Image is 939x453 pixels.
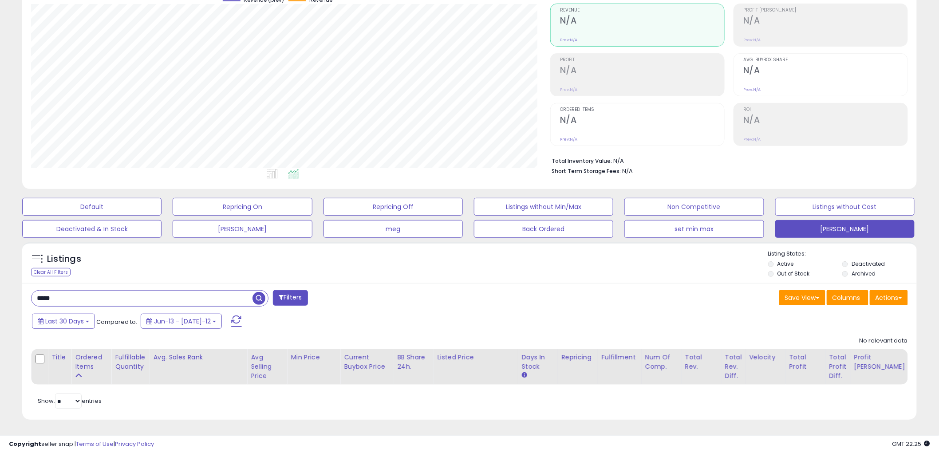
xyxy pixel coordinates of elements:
[743,115,907,127] h2: N/A
[47,253,81,265] h5: Listings
[832,293,860,302] span: Columns
[561,353,594,362] div: Repricing
[560,37,577,43] small: Prev: N/A
[75,353,107,371] div: Ordered Items
[860,337,908,345] div: No relevant data
[51,353,67,362] div: Title
[775,220,915,238] button: [PERSON_NAME]
[852,270,876,277] label: Archived
[768,250,917,258] p: Listing States:
[22,198,162,216] button: Default
[829,353,847,381] div: Total Profit Diff.
[324,220,463,238] button: meg
[560,65,724,77] h2: N/A
[854,353,907,371] div: Profit [PERSON_NAME]
[743,87,761,92] small: Prev: N/A
[552,167,621,175] b: Short Term Storage Fees:
[96,318,137,326] span: Compared to:
[397,353,430,371] div: BB Share 24h.
[560,107,724,112] span: Ordered Items
[552,155,901,165] li: N/A
[153,353,243,362] div: Avg. Sales Rank
[173,198,312,216] button: Repricing On
[437,353,514,362] div: Listed Price
[852,260,885,268] label: Deactivated
[115,353,146,371] div: Fulfillable Quantity
[622,167,633,175] span: N/A
[750,353,782,362] div: Velocity
[685,353,718,371] div: Total Rev.
[743,37,761,43] small: Prev: N/A
[154,317,211,326] span: Jun-13 - [DATE]-12
[560,8,724,13] span: Revenue
[624,198,764,216] button: Non Competitive
[775,198,915,216] button: Listings without Cost
[560,115,724,127] h2: N/A
[9,440,154,449] div: seller snap | |
[743,107,907,112] span: ROI
[9,440,41,448] strong: Copyright
[76,440,114,448] a: Terms of Use
[31,268,71,276] div: Clear All Filters
[624,220,764,238] button: set min max
[521,353,554,371] div: Days In Stock
[141,314,222,329] button: Jun-13 - [DATE]-12
[552,157,612,165] b: Total Inventory Value:
[344,353,390,371] div: Current Buybox Price
[743,8,907,13] span: Profit [PERSON_NAME]
[291,353,336,362] div: Min Price
[725,353,742,381] div: Total Rev. Diff.
[601,353,637,362] div: Fulfillment
[173,220,312,238] button: [PERSON_NAME]
[779,290,825,305] button: Save View
[45,317,84,326] span: Last 30 Days
[115,440,154,448] a: Privacy Policy
[38,397,102,405] span: Show: entries
[560,87,577,92] small: Prev: N/A
[22,220,162,238] button: Deactivated & In Stock
[870,290,908,305] button: Actions
[273,290,308,306] button: Filters
[560,58,724,63] span: Profit
[789,353,822,371] div: Total Profit
[251,353,283,381] div: Avg Selling Price
[743,65,907,77] h2: N/A
[474,220,613,238] button: Back Ordered
[474,198,613,216] button: Listings without Min/Max
[560,137,577,142] small: Prev: N/A
[645,353,678,371] div: Num of Comp.
[32,314,95,329] button: Last 30 Days
[743,137,761,142] small: Prev: N/A
[827,290,868,305] button: Columns
[777,260,794,268] label: Active
[560,16,724,28] h2: N/A
[777,270,810,277] label: Out of Stock
[324,198,463,216] button: Repricing Off
[743,16,907,28] h2: N/A
[892,440,930,448] span: 2025-08-12 22:25 GMT
[521,371,527,379] small: Days In Stock.
[743,58,907,63] span: Avg. Buybox Share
